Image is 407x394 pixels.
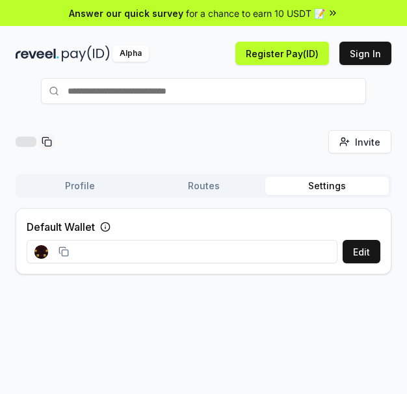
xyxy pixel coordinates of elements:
label: Default Wallet [27,219,95,235]
img: pay_id [62,46,110,62]
button: Edit [343,240,380,263]
div: Alpha [112,46,149,62]
button: Profile [18,177,142,195]
button: Register Pay(ID) [235,42,329,65]
span: Answer our quick survey [69,7,183,20]
span: Invite [355,135,380,149]
span: for a chance to earn 10 USDT 📝 [186,7,325,20]
button: Sign In [339,42,391,65]
img: reveel_dark [16,46,59,62]
button: Invite [328,130,391,153]
button: Settings [265,177,389,195]
button: Routes [142,177,265,195]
